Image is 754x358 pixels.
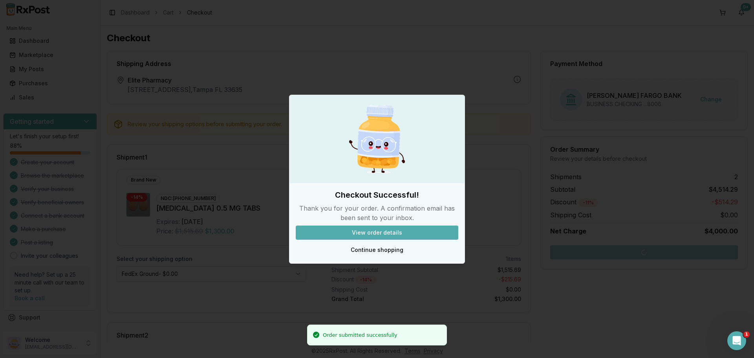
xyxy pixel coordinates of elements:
[296,204,458,222] p: Thank you for your order. A confirmation email has been sent to your inbox.
[296,243,458,257] button: Continue shopping
[727,331,746,350] iframe: Intercom live chat
[743,331,750,338] span: 1
[339,101,415,177] img: Happy Pill Bottle
[296,189,458,200] h2: Checkout Successful!
[296,226,458,240] button: View order details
